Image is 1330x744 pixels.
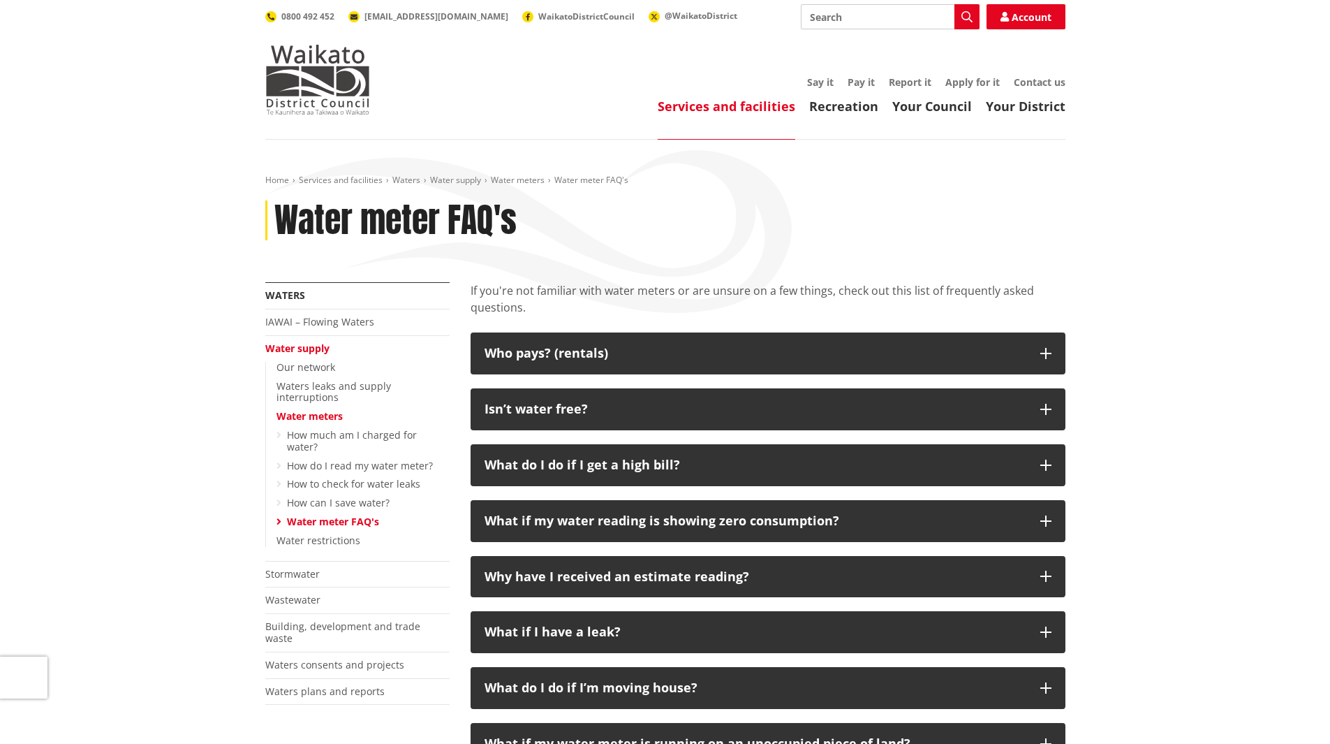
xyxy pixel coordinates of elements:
[801,4,980,29] input: Search input
[287,496,390,509] a: How can I save water?
[471,282,1065,333] div: If you're not familiar with water meters or are unsure on a few things, check out this list of fr...
[265,342,330,355] a: Water supply
[265,45,370,115] img: Waikato District Council - Te Kaunihera aa Takiwaa o Waikato
[485,681,1026,695] p: What do I do if I’m moving house?
[649,10,737,22] a: @WaikatoDistrict
[265,174,289,186] a: Home
[485,514,1026,528] p: What if my water reading is showing zero consumption?
[265,567,320,581] a: Stormwater
[471,444,1065,486] button: What do I do if I get a high bill?
[276,360,335,374] a: Our network
[665,10,737,22] span: @WaikatoDistrict
[265,620,420,645] a: Building, development and trade waste
[491,174,545,186] a: Water meters
[485,347,1026,360] p: Who pays? (rentals)
[471,556,1065,598] button: Why have I received an estimate reading?
[848,75,875,89] a: Pay it
[265,685,385,698] a: Waters plans and reports
[430,174,481,186] a: Water supply
[471,611,1065,653] button: What if I have a leak?
[522,10,635,22] a: WaikatoDistrictCouncil
[287,515,379,528] a: Water meter FAQ's
[276,379,391,404] a: Waters leaks and supply interruptions
[485,458,1026,472] p: What do I do if I get a high bill?
[274,200,517,241] h1: Water meter FAQ's
[265,315,374,328] a: IAWAI – Flowing Waters
[348,10,508,22] a: [EMAIL_ADDRESS][DOMAIN_NAME]
[471,333,1065,374] button: Who pays? (rentals)
[807,75,834,89] a: Say it
[276,534,360,547] a: Water restrictions
[265,658,404,671] a: Waters consents and projects
[471,667,1065,709] button: What do I do if I’m moving house?
[986,98,1065,115] a: Your District
[299,174,383,186] a: Services and facilities
[392,174,420,186] a: Waters
[987,4,1065,29] a: Account
[538,10,635,22] span: WaikatoDistrictCouncil
[554,174,628,186] span: Water meter FAQ's
[485,625,1026,639] p: What if I have a leak?
[276,409,343,423] a: Water meters
[945,75,1000,89] a: Apply for it
[471,388,1065,430] button: Isn’t water free?
[265,10,334,22] a: 0800 492 452
[265,289,305,302] a: Waters
[281,10,334,22] span: 0800 492 452
[287,428,417,453] a: How much am I charged for water?
[471,500,1065,542] button: What if my water reading is showing zero consumption?
[265,593,320,606] a: Wastewater
[485,570,1026,584] p: Why have I received an estimate reading?
[1014,75,1065,89] a: Contact us
[889,75,931,89] a: Report it
[485,402,1026,416] p: Isn’t water free?
[287,459,433,472] a: How do I read my water meter?
[287,477,420,490] a: How to check for water leaks
[809,98,878,115] a: Recreation
[892,98,972,115] a: Your Council
[364,10,508,22] span: [EMAIL_ADDRESS][DOMAIN_NAME]
[658,98,795,115] a: Services and facilities
[265,175,1065,187] nav: breadcrumb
